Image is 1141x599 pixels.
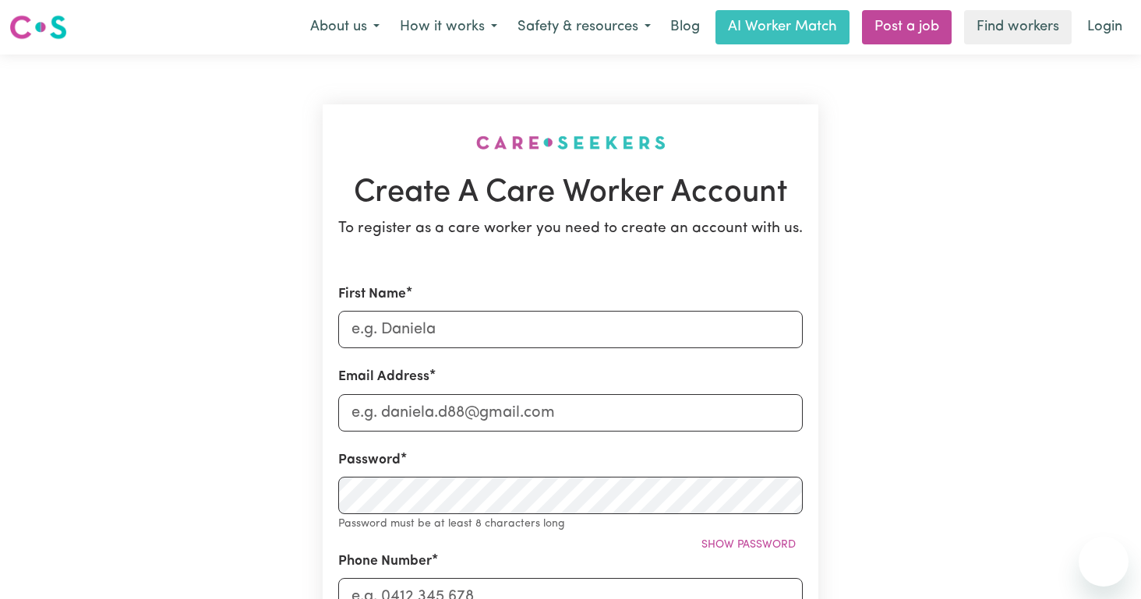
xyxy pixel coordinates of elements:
[338,311,803,348] input: e.g. Daniela
[715,10,850,44] a: AI Worker Match
[9,9,67,45] a: Careseekers logo
[507,11,661,44] button: Safety & resources
[1079,537,1129,587] iframe: Button to launch messaging window
[338,284,406,305] label: First Name
[661,10,709,44] a: Blog
[694,533,803,557] button: Show password
[9,13,67,41] img: Careseekers logo
[338,450,401,470] label: Password
[338,218,803,241] p: To register as a care worker you need to create an account with us.
[964,10,1072,44] a: Find workers
[701,539,796,551] span: Show password
[300,11,390,44] button: About us
[338,367,429,387] label: Email Address
[338,394,803,432] input: e.g. daniela.d88@gmail.com
[338,551,432,572] label: Phone Number
[390,11,507,44] button: How it works
[338,174,803,212] h1: Create A Care Worker Account
[338,518,565,530] small: Password must be at least 8 characters long
[862,10,952,44] a: Post a job
[1078,10,1132,44] a: Login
